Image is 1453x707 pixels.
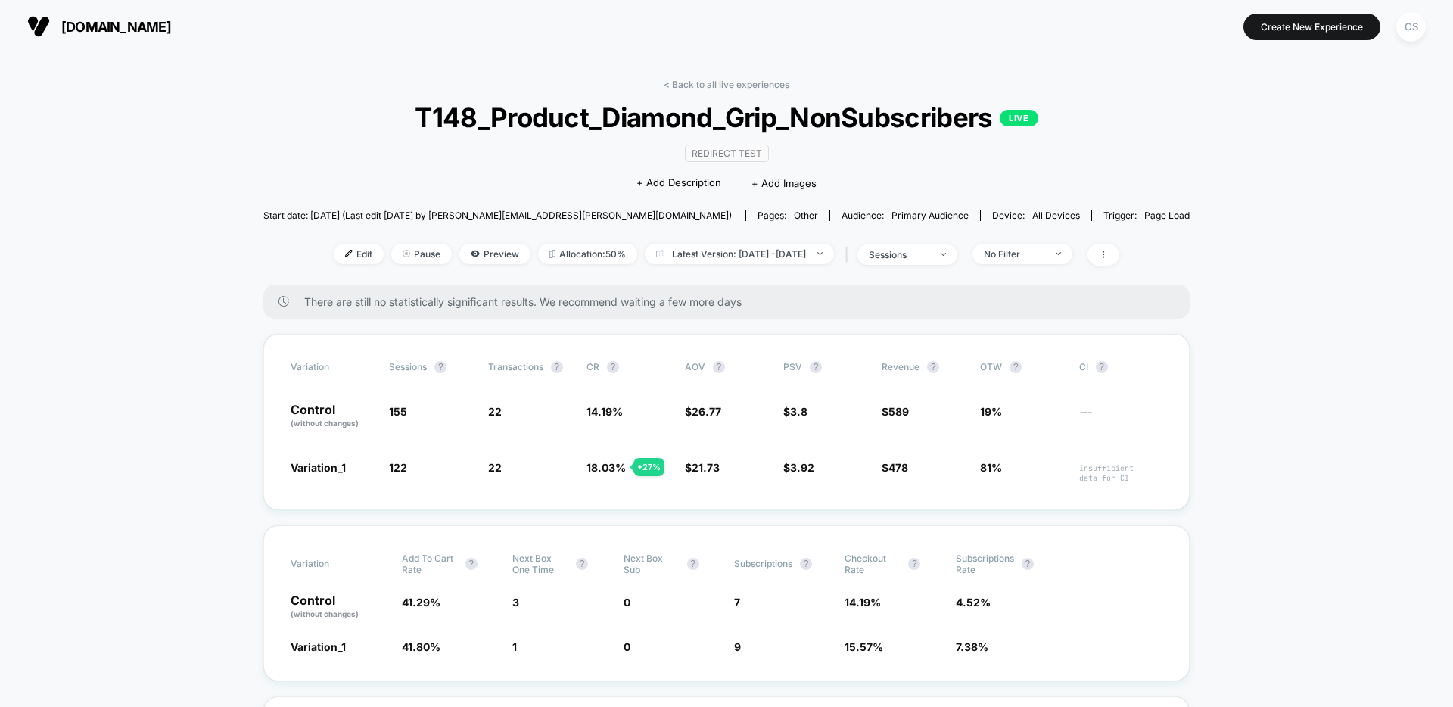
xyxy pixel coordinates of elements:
[713,361,725,373] button: ?
[61,19,171,35] span: [DOMAIN_NAME]
[402,596,440,609] span: 41.29 %
[391,244,452,264] span: Pause
[882,461,908,474] span: $
[576,558,588,570] button: ?
[512,640,517,653] span: 1
[1392,11,1430,42] button: CS
[512,596,519,609] span: 3
[459,244,530,264] span: Preview
[389,461,407,474] span: 122
[1144,210,1190,221] span: Page Load
[633,458,664,476] div: + 27 %
[1056,252,1061,255] img: end
[1032,210,1080,221] span: all devices
[734,558,792,569] span: Subscriptions
[800,558,812,570] button: ?
[882,405,909,418] span: $
[685,405,721,418] span: $
[1000,110,1038,126] p: LIVE
[842,210,969,221] div: Audience:
[758,210,818,221] div: Pages:
[664,79,789,90] a: < Back to all live experiences
[1096,361,1108,373] button: ?
[551,361,563,373] button: ?
[783,461,814,474] span: $
[790,461,814,474] span: 3.92
[304,295,1159,308] span: There are still no statistically significant results. We recommend waiting a few more days
[882,361,919,372] span: Revenue
[888,405,909,418] span: 589
[687,558,699,570] button: ?
[1010,361,1022,373] button: ?
[984,248,1044,260] div: No Filter
[1243,14,1380,40] button: Create New Experience
[291,553,374,575] span: Variation
[27,15,50,38] img: Visually logo
[956,596,991,609] span: 4.52 %
[956,640,988,653] span: 7.38 %
[980,461,1002,474] span: 81%
[783,405,807,418] span: $
[488,361,543,372] span: Transactions
[845,553,901,575] span: Checkout Rate
[734,596,740,609] span: 7
[465,558,478,570] button: ?
[402,640,440,653] span: 41.80 %
[692,405,721,418] span: 26.77
[334,244,384,264] span: Edit
[869,249,929,260] div: sessions
[345,250,353,257] img: edit
[636,176,721,191] span: + Add Description
[685,461,720,474] span: $
[538,244,637,264] span: Allocation: 50%
[685,145,769,162] span: Redirect Test
[908,558,920,570] button: ?
[291,594,386,620] p: Control
[810,361,822,373] button: ?
[389,405,407,418] span: 155
[1396,12,1426,42] div: CS
[891,210,969,221] span: Primary Audience
[291,361,374,373] span: Variation
[291,640,346,653] span: Variation_1
[685,361,705,372] span: AOV
[1103,210,1190,221] div: Trigger:
[842,244,857,266] span: |
[434,361,446,373] button: ?
[291,609,359,618] span: (without changes)
[941,253,946,256] img: end
[263,210,732,221] span: Start date: [DATE] (Last edit [DATE] by [PERSON_NAME][EMAIL_ADDRESS][PERSON_NAME][DOMAIN_NAME])
[402,553,458,575] span: Add To Cart Rate
[1079,407,1162,429] span: ---
[586,361,599,372] span: CR
[403,250,410,257] img: end
[790,405,807,418] span: 3.8
[291,461,346,474] span: Variation_1
[656,250,664,257] img: calendar
[692,461,720,474] span: 21.73
[980,210,1091,221] span: Device:
[845,640,883,653] span: 15.57 %
[734,640,741,653] span: 9
[783,361,802,372] span: PSV
[389,361,427,372] span: Sessions
[888,461,908,474] span: 478
[512,553,568,575] span: Next Box One Time
[956,553,1014,575] span: Subscriptions Rate
[291,419,359,428] span: (without changes)
[607,361,619,373] button: ?
[549,250,555,258] img: rebalance
[586,461,626,474] span: 18.03 %
[845,596,881,609] span: 14.19 %
[624,553,680,575] span: Next Box Sub
[624,640,630,653] span: 0
[751,177,817,189] span: + Add Images
[645,244,834,264] span: Latest Version: [DATE] - [DATE]
[488,405,502,418] span: 22
[488,461,502,474] span: 22
[927,361,939,373] button: ?
[1079,463,1162,483] span: Insufficient data for CI
[794,210,818,221] span: other
[817,252,823,255] img: end
[624,596,630,609] span: 0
